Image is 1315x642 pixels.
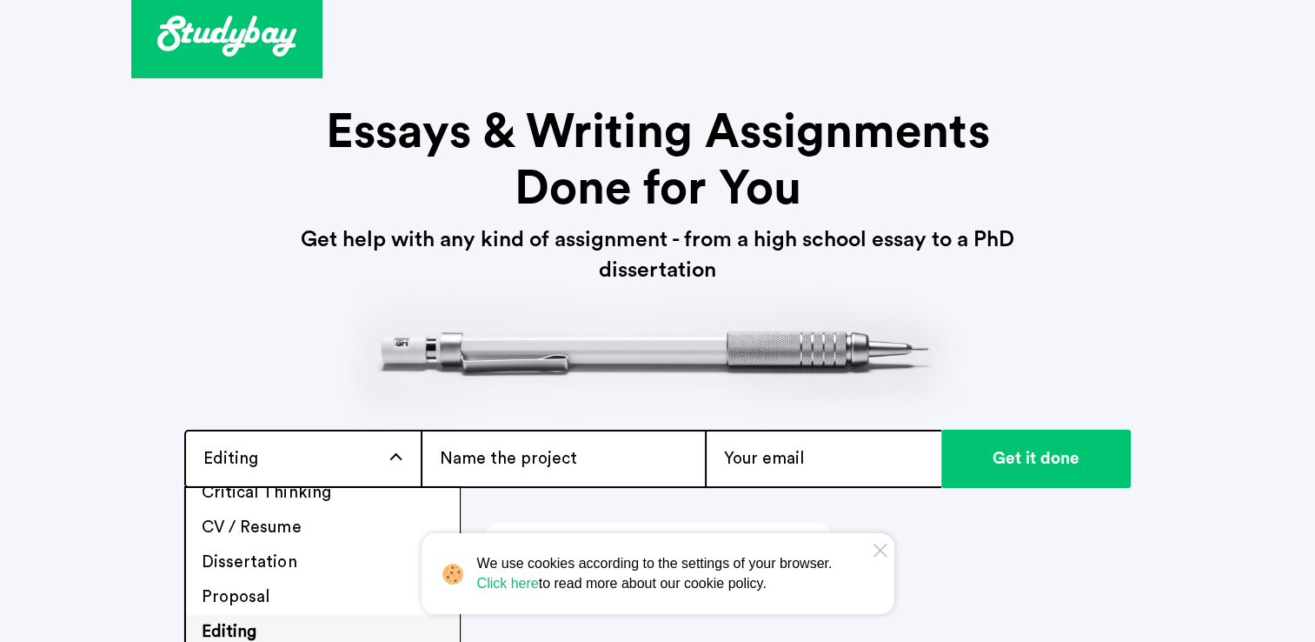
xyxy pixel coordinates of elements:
[342,285,973,430] img: header-pict.png
[267,104,1049,217] h1: Essays & Writing Assignments Done for You
[186,511,459,545] li: CV / Resume
[421,430,705,488] input: Name the project
[186,580,459,615] li: Proposal
[186,476,459,511] li: Critical Thinking
[477,574,539,593] a: Click here
[241,224,1075,285] h3: Get help with any kind of assignment - from a high school essay to a PhD dissertation
[484,523,832,556] a: % I have promocode
[477,554,846,593] span: We use cookies according to the settings of your browser. to read more about our cookie policy.
[941,430,1131,488] input: Get it done
[203,449,258,469] span: Editing
[705,430,941,488] input: Your email
[157,16,296,57] img: logo.svg
[186,545,459,580] li: Dissertation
